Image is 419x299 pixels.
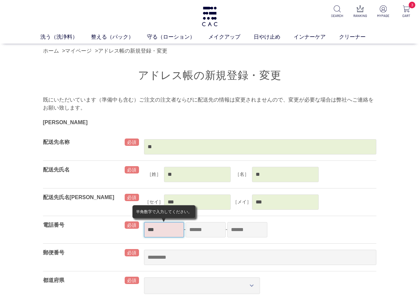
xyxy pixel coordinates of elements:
[43,250,64,255] label: 郵便番号
[144,226,268,232] span: - -
[376,5,391,18] a: MYPAGE
[399,5,414,18] a: 3 CART
[376,13,391,18] p: MYPAGE
[330,5,345,18] a: SEARCH
[201,7,218,26] img: logo
[409,2,415,8] span: 3
[40,33,91,41] a: 洗う（洗浄料）
[43,68,376,83] h1: アドレス帳の新規登録・変更
[43,277,64,283] label: 都道府県
[43,167,70,172] label: 配送先氏名
[144,171,164,178] label: ［姓］
[98,48,167,54] a: アドレス帳の新規登録・変更
[43,96,376,112] p: 既にいただいています（準備中も含む）ご注文の注文者ならびに配送先の情報は変更されませんので、変更が必要な場合は弊社へご連絡をお願い致します。
[132,205,196,218] div: 半角数字で入力してください。
[43,119,376,127] div: [PERSON_NAME]
[330,13,345,18] p: SEARCH
[147,33,208,41] a: 守る（ローション）
[353,13,368,18] p: RANKING
[232,171,252,178] label: ［名］
[353,5,368,18] a: RANKING
[91,33,147,41] a: 整える（パック）
[43,194,114,200] label: 配送先氏名[PERSON_NAME]
[62,47,93,55] li: >
[95,47,169,55] li: >
[232,199,252,205] label: ［メイ］
[65,48,92,54] a: マイページ
[144,199,164,205] label: ［セイ］
[43,48,59,54] a: ホーム
[339,33,379,41] a: クリーナー
[294,33,339,41] a: インナーケア
[399,13,414,18] p: CART
[208,33,254,41] a: メイクアップ
[43,222,64,228] label: 電話番号
[254,33,294,41] a: 日やけ止め
[43,139,70,145] label: 配送先名称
